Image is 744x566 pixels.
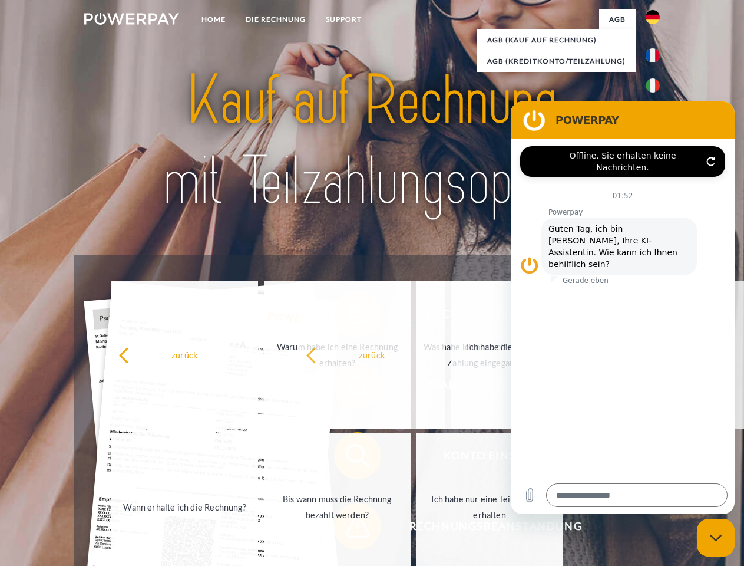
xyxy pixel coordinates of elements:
div: zurück [306,347,438,363]
a: SUPPORT [316,9,372,30]
a: agb [599,9,636,30]
a: AGB (Kauf auf Rechnung) [477,29,636,51]
img: title-powerpay_de.svg [113,57,631,226]
div: Ich habe die Rechnung bereits bezahlt [458,339,591,371]
div: Ich habe nur eine Teillieferung erhalten [424,491,556,523]
iframe: Messaging-Fenster [511,101,735,514]
a: Home [191,9,236,30]
div: zurück [118,347,251,363]
div: Wann erhalte ich die Rechnung? [118,499,251,515]
a: AGB (Kreditkonto/Teilzahlung) [477,51,636,72]
img: logo-powerpay-white.svg [84,13,179,25]
div: Warum habe ich eine Rechnung erhalten? [271,339,404,371]
img: fr [646,48,660,62]
iframe: Schaltfläche zum Öffnen des Messaging-Fensters; Konversation läuft [697,519,735,557]
a: DIE RECHNUNG [236,9,316,30]
img: de [646,10,660,24]
img: it [646,78,660,93]
div: Bis wann muss die Rechnung bezahlt werden? [271,491,404,523]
